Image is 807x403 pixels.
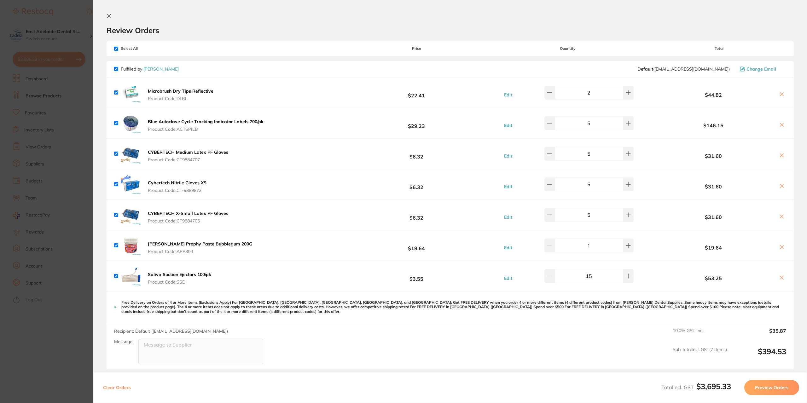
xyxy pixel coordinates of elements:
button: Edit [502,92,514,98]
b: $31.60 [652,153,775,159]
b: Default [637,66,653,72]
span: Product Code: CT9884707 [148,157,228,162]
button: Change Email [738,66,786,72]
span: Sub Total Incl. GST ( 7 Items) [673,347,727,364]
b: $31.60 [652,184,775,189]
img: b3B5dXFzbw [121,144,141,164]
b: $22.41 [349,87,484,98]
span: Price [349,46,484,51]
span: Total Incl. GST [661,384,731,390]
img: bmRkOTYzbw [121,205,141,225]
b: [PERSON_NAME] Prophy Paste Bubblegum 200G [148,241,252,247]
b: $44.82 [652,92,775,98]
span: Recipient: Default ( [EMAIL_ADDRESS][DOMAIN_NAME] ) [114,328,228,334]
button: CYBERTECH X-Small Latex PF Gloves Product Code:CT9884705 [146,210,230,224]
button: [PERSON_NAME] Prophy Paste Bubblegum 200G Product Code:APP300 [146,241,254,254]
img: bWUxeGE2Nw [121,266,141,286]
span: Product Code: DTRL [148,96,213,101]
button: Microbrush Dry Tips Reflective Product Code:DTRL [146,88,215,101]
span: Select All [114,46,177,51]
p: Fulfilled by [121,66,179,72]
b: $6.32 [349,209,484,221]
b: $6.32 [349,148,484,159]
img: d2JwcXZtYQ [121,113,141,133]
b: Cybertech Nitrile Gloves XS [148,180,206,186]
b: $146.15 [652,123,775,128]
output: $394.53 [732,347,786,364]
button: Preview Orders [744,380,799,395]
span: Total [652,46,786,51]
b: $6.32 [349,178,484,190]
span: Product Code: CT-9889873 [148,188,206,193]
span: Change Email [746,66,776,72]
img: M3JrY3B1aA [121,235,141,256]
button: Cybertech Nitrile Gloves XS Product Code:CT-9889873 [146,180,208,193]
b: Saliva Suction Ejectors 100/pk [148,272,211,277]
b: $29.23 [349,117,484,129]
b: Blue Autoclave Cycle Tracking Indicator Labels 700/pk [148,119,264,124]
h2: Review Orders [107,26,794,35]
b: Microbrush Dry Tips Reflective [148,88,213,94]
button: Edit [502,184,514,189]
label: Message: [114,339,133,344]
button: Saliva Suction Ejectors 100/pk Product Code:SSE [146,272,213,285]
output: $35.87 [732,328,786,342]
span: Product Code: APP300 [148,249,252,254]
button: Edit [502,275,514,281]
span: save@adamdental.com.au [637,66,730,72]
b: CYBERTECH X-Small Latex PF Gloves [148,210,228,216]
b: $31.60 [652,214,775,220]
img: eDN3cW9qaw [121,83,141,103]
span: Product Code: CT9884705 [148,218,228,223]
b: $19.64 [349,239,484,251]
span: 10.0 % GST Incl. [673,328,727,342]
button: Clear Orders [101,380,133,395]
button: Edit [502,153,514,159]
b: $19.64 [652,245,775,250]
button: CYBERTECH Medium Latex PF Gloves Product Code:CT9884707 [146,149,230,163]
button: Blue Autoclave Cycle Tracking Indicator Labels 700/pk Product Code:ACTSPILB [146,119,265,132]
a: [PERSON_NAME] [143,66,179,72]
b: $3,695.33 [696,382,731,391]
button: Edit [502,123,514,128]
button: Edit [502,214,514,220]
p: Free Delivery on Orders of 4 or More Items (Exclusions Apply) For [GEOGRAPHIC_DATA], [GEOGRAPHIC_... [121,300,786,314]
button: Edit [502,245,514,250]
b: $53.25 [652,275,775,281]
span: Product Code: SSE [148,279,211,285]
span: Product Code: ACTSPILB [148,127,264,132]
img: MDJiMTRrcA [121,174,141,194]
b: CYBERTECH Medium Latex PF Gloves [148,149,228,155]
span: Quantity [484,46,652,51]
b: $3.55 [349,270,484,282]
